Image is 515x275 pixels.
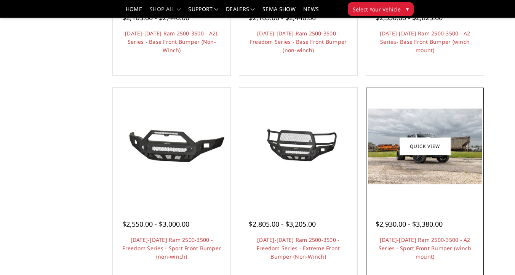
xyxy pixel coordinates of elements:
[122,13,189,22] span: $2,165.00 - $2,440.00
[303,6,319,18] a: News
[122,236,221,260] a: [DATE]-[DATE] Ram 2500-3500 - Freedom Series - Sport Front Bumper (non-winch)
[126,6,142,18] a: Home
[376,219,443,229] span: $2,930.00 - $3,380.00
[249,219,316,229] span: $2,805.00 - $3,205.00
[115,120,229,173] img: 2019-2025 Ram 2500-3500 - Freedom Series - Sport Front Bumper (non-winch)
[257,236,340,260] a: [DATE]-[DATE] Ram 2500-3500 - Freedom Series - Extreme Front Bumper (Non-Winch)
[150,6,181,18] a: shop all
[368,90,482,203] a: 2019-2025 Ram 2500-3500 - A2 Series - Sport Front Bumper (winch mount) 2019-2025 Ram 2500-3500 - ...
[379,236,472,260] a: [DATE]-[DATE] Ram 2500-3500 - A2 Series - Sport Front Bumper (winch mount)
[262,6,296,18] a: SEMA Show
[400,137,451,155] a: Quick view
[115,90,229,203] a: 2019-2025 Ram 2500-3500 - Freedom Series - Sport Front Bumper (non-winch) Multiple lighting options
[122,219,189,229] span: $2,550.00 - $3,000.00
[241,90,355,203] a: 2019-2025 Ram 2500-3500 - Freedom Series - Extreme Front Bumper (Non-Winch) 2019-2025 Ram 2500-35...
[188,6,218,18] a: Support
[406,5,409,13] span: ▾
[353,5,401,13] span: Select Your Vehicle
[226,6,255,18] a: Dealers
[249,13,316,22] span: $2,165.00 - $2,440.00
[250,30,347,54] a: [DATE]-[DATE] Ram 2500-3500 - Freedom Series - Base Front Bumper (non-winch)
[368,109,482,184] img: 2019-2025 Ram 2500-3500 - A2 Series - Sport Front Bumper (winch mount)
[380,30,470,54] a: [DATE]-[DATE] Ram 2500-3500 - A2 Series- Base Front Bumper (winch mount)
[125,30,218,54] a: [DATE]-[DATE] Ram 2500-3500 - A2L Series - Base Front Bumper (Non-Winch)
[348,2,414,16] button: Select Your Vehicle
[376,13,443,22] span: $2,550.00 - $2,825.00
